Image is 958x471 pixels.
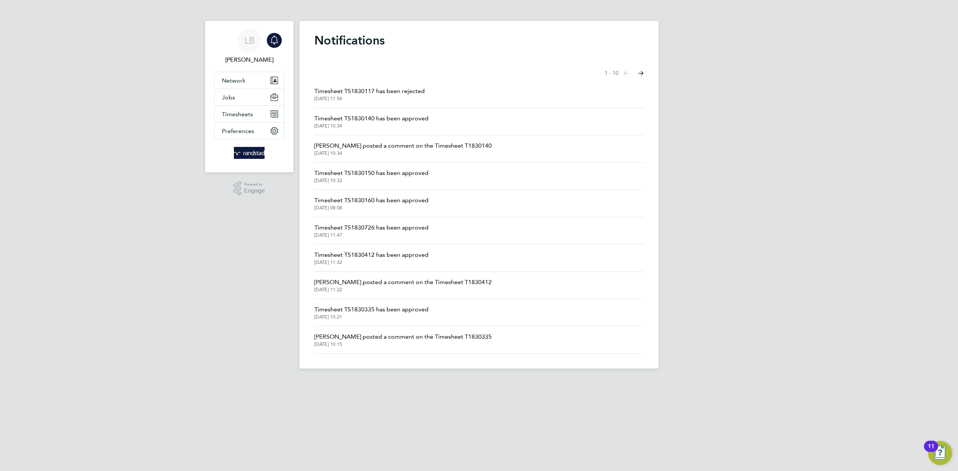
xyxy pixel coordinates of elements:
span: [DATE] 11:47 [314,232,428,238]
a: Timesheet TS1830726 has been approved[DATE] 11:47 [314,223,428,238]
span: [DATE] 11:54 [314,96,425,102]
a: Timesheet TS1830150 has been approved[DATE] 10:32 [314,169,428,184]
span: Timesheets [222,111,253,118]
a: Timesheet TS1830160 has been approved[DATE] 08:08 [314,196,428,211]
img: randstad-logo-retina.png [234,147,265,159]
span: [DATE] 11:32 [314,259,428,265]
button: Timesheets [214,106,284,122]
span: Network [222,77,245,84]
div: 11 [928,446,934,456]
span: Timesheet TS1830117 has been rejected [314,87,425,96]
span: Powered by [244,181,265,188]
span: [DATE] 10:32 [314,178,428,184]
span: [DATE] 10:21 [314,314,428,320]
span: Timesheet TS1830160 has been approved [314,196,428,205]
a: Timesheet TS1830140 has been approved[DATE] 10:34 [314,114,428,129]
span: [DATE] 08:08 [314,205,428,211]
nav: Main navigation [205,21,293,172]
nav: Select page of notifications list [605,66,644,81]
span: Jobs [222,94,235,101]
a: LB[PERSON_NAME] [214,28,284,64]
span: LB [244,36,254,45]
span: Preferences [222,127,254,135]
span: Timesheet TS1830335 has been approved [314,305,428,314]
a: [PERSON_NAME] posted a comment on the Timesheet T1830335[DATE] 10:15 [314,332,492,347]
h1: Notifications [314,33,644,48]
span: Engage [244,188,265,194]
a: Timesheet TS1830117 has been rejected[DATE] 11:54 [314,87,425,102]
a: Go to home page [214,147,284,159]
span: [PERSON_NAME] posted a comment on the Timesheet T1830335 [314,332,492,341]
span: [PERSON_NAME] posted a comment on the Timesheet T1830412 [314,278,492,287]
button: Preferences [214,123,284,139]
button: Open Resource Center, 11 new notifications [928,441,952,465]
span: [DATE] 10:34 [314,150,492,156]
a: Timesheet TS1830412 has been approved[DATE] 11:32 [314,250,428,265]
span: [DATE] 11:22 [314,287,492,293]
span: Louis Barnfield [214,55,284,64]
span: [PERSON_NAME] posted a comment on the Timesheet T1830140 [314,141,492,150]
a: Powered byEngage [234,181,265,196]
button: Jobs [214,89,284,105]
span: [DATE] 10:34 [314,123,428,129]
a: Timesheet TS1830335 has been approved[DATE] 10:21 [314,305,428,320]
span: 1 - 10 [605,70,619,77]
span: Timesheet TS1830140 has been approved [314,114,428,123]
span: [DATE] 10:15 [314,341,492,347]
a: [PERSON_NAME] posted a comment on the Timesheet T1830412[DATE] 11:22 [314,278,492,293]
span: Timesheet TS1830150 has been approved [314,169,428,178]
span: Timesheet TS1830726 has been approved [314,223,428,232]
span: Timesheet TS1830412 has been approved [314,250,428,259]
button: Network [214,72,284,89]
a: [PERSON_NAME] posted a comment on the Timesheet T1830140[DATE] 10:34 [314,141,492,156]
